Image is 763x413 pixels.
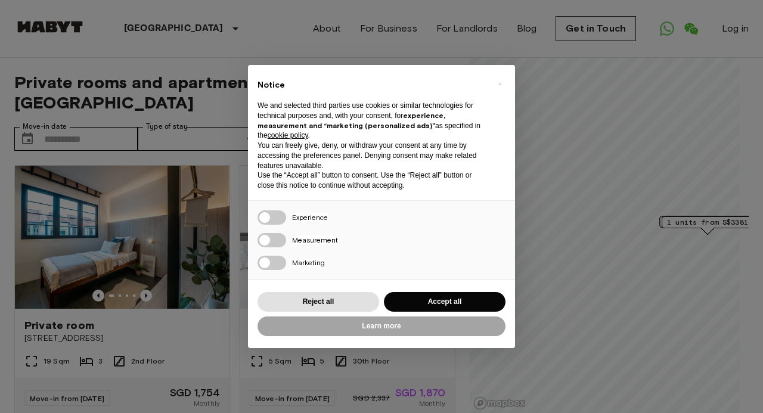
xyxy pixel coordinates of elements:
[258,292,379,312] button: Reject all
[490,74,509,94] button: Close this notice
[258,101,486,141] p: We and selected third parties use cookies or similar technologies for technical purposes and, wit...
[384,292,505,312] button: Accept all
[258,79,486,91] h2: Notice
[258,170,486,191] p: Use the “Accept all” button to consent. Use the “Reject all” button or close this notice to conti...
[498,77,502,91] span: ×
[292,258,325,267] span: Marketing
[268,131,308,139] a: cookie policy
[292,235,338,244] span: Measurement
[258,111,445,130] strong: experience, measurement and “marketing (personalized ads)”
[292,213,328,222] span: Experience
[258,141,486,170] p: You can freely give, deny, or withdraw your consent at any time by accessing the preferences pane...
[258,316,505,336] button: Learn more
